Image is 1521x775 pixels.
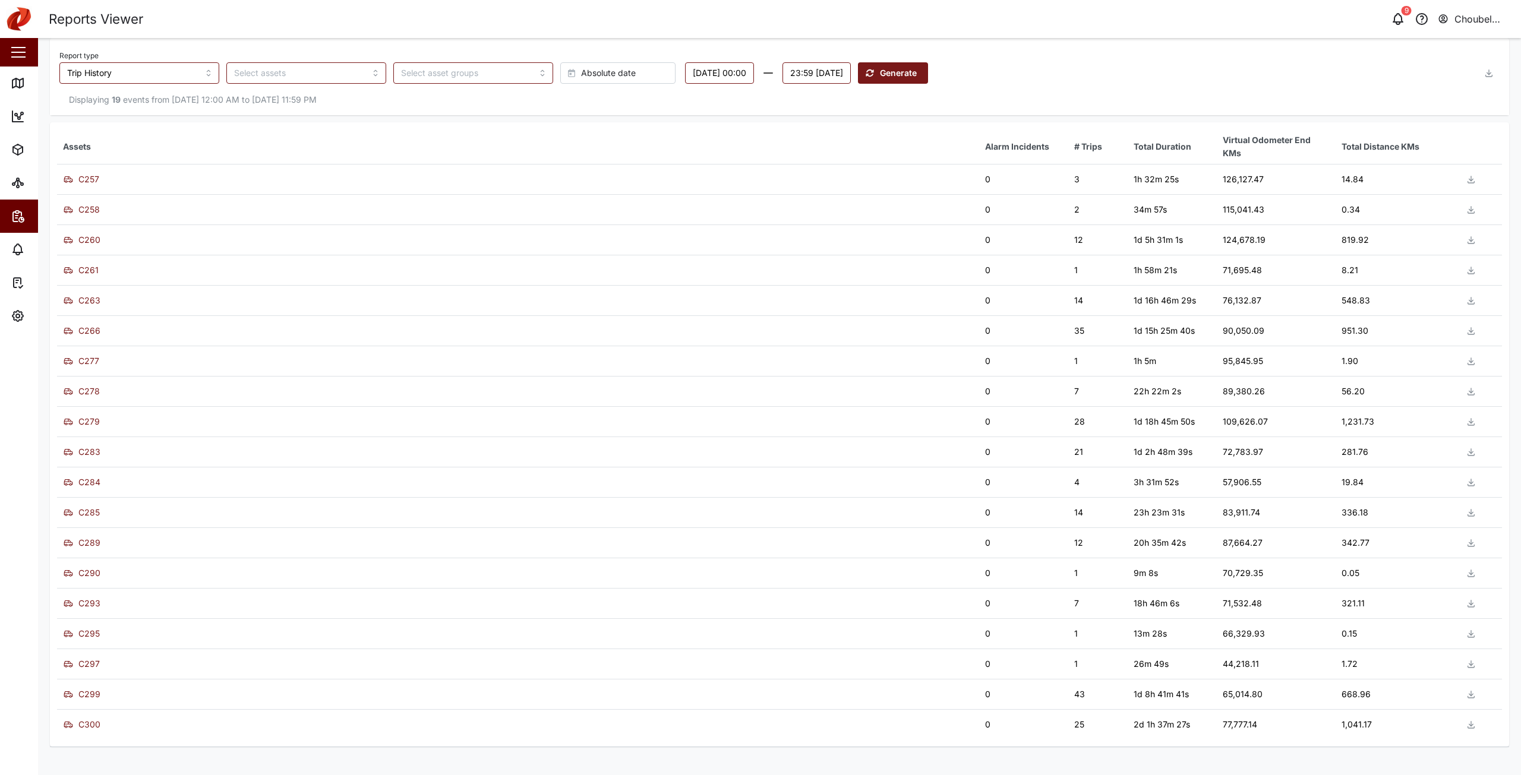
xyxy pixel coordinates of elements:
[1128,618,1217,649] td: 13m 28s
[1402,6,1412,15] div: 9
[1217,527,1336,558] td: 87,664.27
[78,324,100,337] div: C266
[1217,376,1336,406] td: 89,380.26
[1217,406,1336,436] td: 109,626.07
[78,688,100,701] div: C299
[78,385,100,398] div: C278
[1336,194,1454,224] td: 0.34
[1336,376,1454,406] td: 56.20
[1068,406,1128,436] td: 28
[1068,527,1128,558] td: 12
[1217,164,1336,194] td: 126,127.47
[979,588,1068,618] td: 0
[1217,618,1336,649] td: 66,329.93
[31,210,71,223] div: Reports
[78,627,100,640] div: C295
[78,203,100,216] div: C258
[1217,129,1336,164] th: Virtual Odometer End KMs
[1217,315,1336,346] td: 90,050.09
[1336,588,1454,618] td: 321.11
[880,63,917,83] span: Generate
[1128,436,1217,467] td: 1d 2h 48m 39s
[1217,194,1336,224] td: 115,041.43
[31,77,58,90] div: Map
[1217,467,1336,497] td: 57,906.55
[78,567,100,580] div: C290
[1336,406,1454,436] td: 1,231.73
[59,62,219,84] input: Choose a Report Type
[1336,618,1454,649] td: 0.15
[979,618,1068,649] td: 0
[1068,194,1128,224] td: 2
[401,68,531,78] input: Select asset groups
[979,224,1068,255] td: 0
[31,309,73,322] div: Settings
[1068,346,1128,376] td: 1
[685,62,754,84] button: Monday, 15 September 00:00
[979,164,1068,194] td: 0
[1068,376,1128,406] td: 7
[1217,497,1336,527] td: 83,911.74
[1068,649,1128,679] td: 1
[1336,224,1454,255] td: 819.92
[1128,224,1217,255] td: 1d 5h 31m 1s
[1336,649,1454,679] td: 1.72
[1128,406,1217,436] td: 1d 18h 45m 50s
[979,497,1068,527] td: 0
[979,315,1068,346] td: 0
[979,406,1068,436] td: 0
[979,129,1068,164] th: Alarm Incidents
[979,436,1068,467] td: 0
[979,255,1068,285] td: 0
[1217,346,1336,376] td: 95,845.95
[1128,285,1217,315] td: 1d 16h 46m 29s
[1128,679,1217,709] td: 1d 8h 41m 41s
[1336,709,1454,739] td: 1,041.17
[6,6,32,32] img: Main Logo
[1217,558,1336,588] td: 70,729.35
[78,536,100,549] div: C289
[979,527,1068,558] td: 0
[1128,588,1217,618] td: 18h 46m 6s
[1068,129,1128,164] th: # Trips
[1454,12,1511,27] div: Choubel Lamera
[78,355,99,368] div: C277
[1128,164,1217,194] td: 1h 32m 25s
[1128,649,1217,679] td: 26m 49s
[1068,436,1128,467] td: 21
[78,597,100,610] div: C293
[1068,164,1128,194] td: 3
[1068,709,1128,739] td: 25
[59,52,99,60] label: Report type
[1068,618,1128,649] td: 1
[1336,679,1454,709] td: 668.96
[1128,467,1217,497] td: 3h 31m 52s
[1128,346,1217,376] td: 1h 5m
[979,709,1068,739] td: 0
[1128,376,1217,406] td: 22h 22m 2s
[1336,467,1454,497] td: 19.84
[31,243,68,256] div: Alarms
[979,194,1068,224] td: 0
[858,62,928,84] button: Generate
[1128,194,1217,224] td: 34m 57s
[78,718,100,731] div: C300
[1068,285,1128,315] td: 14
[1217,649,1336,679] td: 44,218.11
[560,62,676,84] button: Absolute date
[1128,129,1217,164] th: Total Duration
[1336,497,1454,527] td: 336.18
[1336,129,1454,164] th: Total Distance KMs
[782,62,851,84] button: 23:59 Sunday, 21 September
[1128,255,1217,285] td: 1h 58m 21s
[979,649,1068,679] td: 0
[1336,346,1454,376] td: 1.90
[78,657,100,670] div: C297
[1336,558,1454,588] td: 0.05
[979,285,1068,315] td: 0
[78,173,99,186] div: C257
[1128,315,1217,346] td: 1d 15h 25m 40s
[1217,588,1336,618] td: 71,532.48
[1128,558,1217,588] td: 9m 8s
[1217,436,1336,467] td: 72,783.97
